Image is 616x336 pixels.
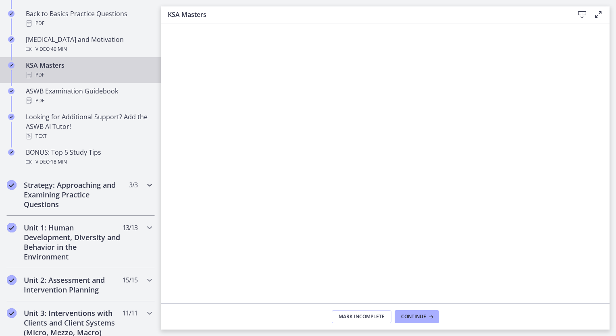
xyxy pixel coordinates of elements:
div: Looking for Additional Support? Add the ASWB AI Tutor! [26,112,152,141]
span: 15 / 15 [123,275,137,285]
div: [MEDICAL_DATA] and Motivation [26,35,152,54]
i: Completed [8,10,15,17]
span: 13 / 13 [123,223,137,232]
h2: Strategy: Approaching and Examining Practice Questions [24,180,122,209]
i: Completed [7,223,17,232]
div: KSA Masters [26,60,152,80]
i: Completed [8,114,15,120]
div: Video [26,44,152,54]
span: Continue [401,313,426,320]
i: Completed [7,275,17,285]
span: · 40 min [50,44,67,54]
div: PDF [26,96,152,106]
i: Completed [8,149,15,156]
span: 11 / 11 [123,308,137,318]
i: Completed [8,88,15,94]
i: Completed [7,180,17,190]
div: PDF [26,19,152,28]
div: BONUS: Top 5 Study Tips [26,147,152,167]
i: Completed [7,308,17,318]
button: Mark Incomplete [332,310,391,323]
div: PDF [26,70,152,80]
span: Mark Incomplete [339,313,385,320]
i: Completed [8,36,15,43]
span: · 18 min [50,157,67,167]
div: Back to Basics Practice Questions [26,9,152,28]
div: Video [26,157,152,167]
button: Continue [395,310,439,323]
div: Text [26,131,152,141]
h2: Unit 1: Human Development, Diversity and Behavior in the Environment [24,223,122,261]
h2: Unit 2: Assessment and Intervention Planning [24,275,122,295]
h3: KSA Masters [168,10,561,19]
div: ASWB Examination Guidebook [26,86,152,106]
i: Completed [8,62,15,68]
span: 3 / 3 [129,180,137,190]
